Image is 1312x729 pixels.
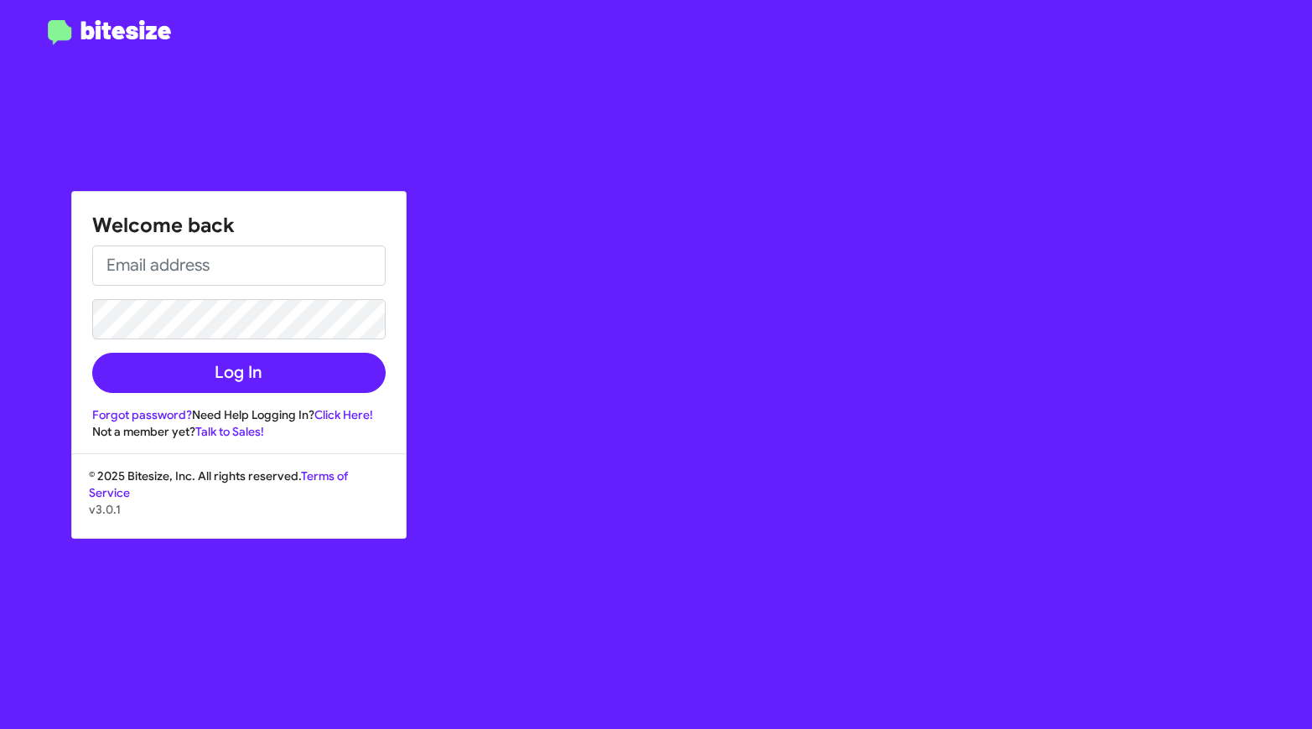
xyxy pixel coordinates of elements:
button: Log In [92,353,386,393]
h1: Welcome back [92,212,386,239]
a: Forgot password? [92,407,192,422]
a: Click Here! [314,407,373,422]
div: Not a member yet? [92,423,386,440]
div: © 2025 Bitesize, Inc. All rights reserved. [72,468,406,538]
a: Talk to Sales! [195,424,264,439]
a: Terms of Service [89,468,348,500]
div: Need Help Logging In? [92,406,386,423]
p: v3.0.1 [89,501,389,518]
input: Email address [92,246,386,286]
